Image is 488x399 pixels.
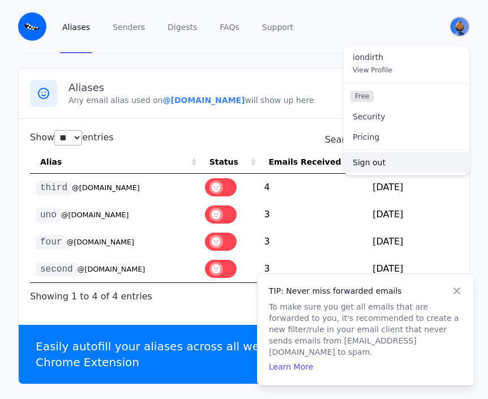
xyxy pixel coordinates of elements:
a: iondirth View Profile [344,46,469,83]
select: Showentries [54,130,82,145]
img: iondirth's Avatar [451,18,469,36]
small: @[DOMAIN_NAME] [72,183,140,192]
td: 4 [259,174,367,201]
a: Pricing [344,127,469,147]
td: [DATE] [367,174,458,201]
td: 3 [259,255,367,282]
h4: TIP: Never miss forwarded emails [269,285,463,297]
span: View Profile [353,66,392,74]
th: Emails Received: activate to sort column ascending [259,151,367,174]
label: Search: [325,134,458,145]
p: Any email alias used on will show up here [69,95,458,106]
h3: Aliases [69,81,458,95]
span: iondirth [353,53,460,63]
label: Show entries [30,132,114,143]
th: Alias: activate to sort column ascending [30,151,199,174]
code: second [36,262,78,277]
td: 3 [259,228,367,255]
span: Free [350,91,374,102]
small: @[DOMAIN_NAME] [66,238,134,246]
td: [DATE] [367,255,458,282]
div: Showing 1 to 4 of 4 entries [30,283,152,303]
button: User menu [450,16,470,37]
a: Security [344,106,469,127]
b: @[DOMAIN_NAME] [162,96,245,105]
small: @[DOMAIN_NAME] [78,265,145,273]
p: To make sure you get all emails that are forwarded to you, it's recommended to create a new filte... [269,301,463,358]
code: four [36,235,66,250]
code: third [36,181,72,195]
td: [DATE] [367,201,458,228]
td: [DATE] [367,228,458,255]
small: @[DOMAIN_NAME] [61,211,129,219]
a: Sign out [344,152,469,173]
th: Status: activate to sort column ascending [199,151,259,174]
td: 3 [259,201,367,228]
p: Easily autofill your aliases across all websites with our Chrome Extension [36,338,352,370]
img: Email Monster [18,12,46,41]
a: Learn More [269,362,313,371]
code: uno [36,208,61,222]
